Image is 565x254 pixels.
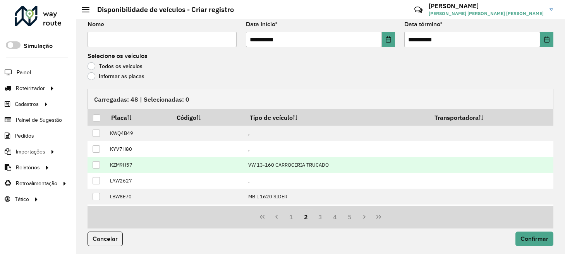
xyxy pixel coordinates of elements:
[429,2,544,10] h3: [PERSON_NAME]
[106,173,171,189] td: LAW2627
[106,109,171,125] th: Placa
[88,89,553,109] div: Carregadas: 48 | Selecionadas: 0
[93,235,118,242] span: Cancelar
[15,132,34,140] span: Pedidos
[244,205,429,220] td: ,
[429,10,544,17] span: [PERSON_NAME] [PERSON_NAME] [PERSON_NAME]
[15,195,29,203] span: Tático
[88,51,148,61] label: Selecione os veículos
[515,232,553,246] button: Confirmar
[88,20,104,29] label: Nome
[244,157,429,173] td: VW 13-160 CARROCERIA TRUCADO
[88,72,144,80] label: Informar as placas
[270,210,284,224] button: Previous Page
[16,116,62,124] span: Painel de Sugestão
[171,109,244,125] th: Código
[244,126,429,141] td: ,
[106,141,171,157] td: KYV7H80
[16,179,57,188] span: Retroalimentação
[357,210,372,224] button: Next Page
[299,210,313,224] button: 2
[371,210,386,224] button: Last Page
[244,189,429,205] td: MB L 1620 SIDER
[404,20,443,29] label: Data término
[410,2,427,18] a: Contato Rápido
[244,173,429,189] td: ,
[16,164,40,172] span: Relatórios
[88,62,143,70] label: Todos os veículos
[17,68,31,77] span: Painel
[540,32,553,47] button: Choose Date
[246,20,278,29] label: Data início
[106,205,171,220] td: LLI3600
[244,141,429,157] td: ,
[15,100,39,108] span: Cadastros
[284,210,299,224] button: 1
[106,157,171,173] td: KZM9H57
[88,232,123,246] button: Cancelar
[313,210,328,224] button: 3
[24,41,53,51] label: Simulação
[244,109,429,125] th: Tipo de veículo
[255,210,270,224] button: First Page
[106,189,171,205] td: LBW8E70
[328,210,342,224] button: 4
[382,32,395,47] button: Choose Date
[16,84,45,92] span: Roteirizador
[89,5,234,14] h2: Disponibilidade de veículos - Criar registro
[16,148,45,156] span: Importações
[429,109,553,125] th: Transportadora
[342,210,357,224] button: 5
[520,235,548,242] span: Confirmar
[106,126,171,141] td: KWQ4B49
